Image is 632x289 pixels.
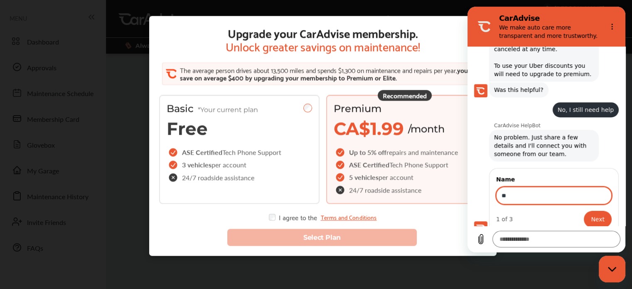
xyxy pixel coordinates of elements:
span: ASE Certified [182,148,222,157]
span: Tech Phone Support [222,148,281,157]
img: checkIcon.6d469ec1.svg [336,161,346,169]
span: 5 vehicles [349,173,379,182]
span: Upgrade your CarAdvise membership. [226,26,420,40]
span: Premium [334,103,381,115]
span: per account [211,160,246,170]
img: check-cross-icon.c68f34ea.svg [169,173,179,182]
a: Terms and Conditions [320,214,376,221]
span: Unlock greater savings on maintenance! [226,40,420,53]
span: *Your current plan [198,106,258,114]
iframe: Button to launch messaging window, conversation in progress [599,256,625,282]
img: CA_CheckIcon.cf4f08d4.svg [165,69,176,79]
span: 24/7 roadside assistance [349,187,421,193]
span: repairs and maintenance [386,148,458,157]
span: Basic [167,103,258,115]
div: I agree to the [269,214,376,221]
span: ASE Certified [349,160,389,170]
span: Free [167,118,208,140]
span: CA$1.99 [334,118,404,140]
img: checkIcon.6d469ec1.svg [169,148,179,157]
span: 24/7 roadside assistance [182,174,254,181]
img: checkIcon.6d469ec1.svg [336,148,346,157]
img: checkIcon.6d469ec1.svg [169,161,179,169]
div: Recommended [378,90,432,101]
img: checkIcon.6d469ec1.svg [336,173,346,182]
span: Up to 5% off [349,148,386,157]
span: Tech Phone Support [389,160,448,170]
iframe: Messaging window [467,7,625,252]
span: you can save on average $400 by upgrading your membership to Premium or Elite. [180,64,480,83]
span: /month [408,123,445,135]
img: check-cross-icon.c68f34ea.svg [336,186,346,195]
span: The average person drives about 13,500 miles and spends $1,300 on maintenance and repairs per year, [180,64,457,76]
span: 3 vehicles [182,160,211,170]
span: per account [379,173,413,182]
